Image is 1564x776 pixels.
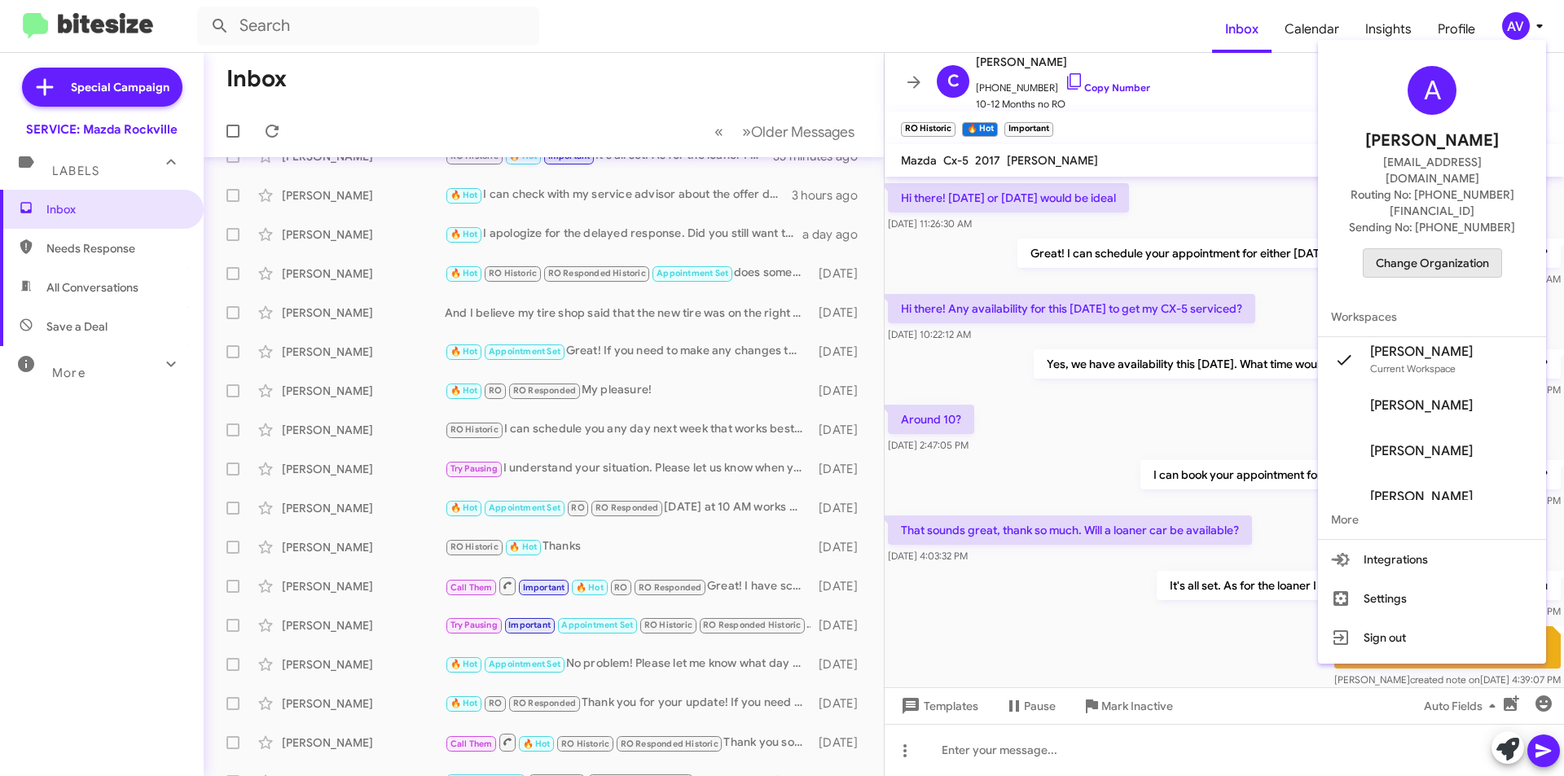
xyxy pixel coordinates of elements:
span: [PERSON_NAME] [1365,128,1499,154]
span: Routing No: [PHONE_NUMBER][FINANCIAL_ID] [1338,186,1527,219]
div: A [1408,66,1456,115]
span: Sending No: [PHONE_NUMBER] [1349,219,1515,235]
button: Sign out [1318,618,1546,657]
button: Settings [1318,579,1546,618]
span: More [1318,500,1546,539]
button: Change Organization [1363,248,1502,278]
span: [EMAIL_ADDRESS][DOMAIN_NAME] [1338,154,1527,186]
span: [PERSON_NAME] [1370,397,1473,414]
span: Workspaces [1318,297,1546,336]
span: Change Organization [1376,249,1489,277]
span: [PERSON_NAME] [1370,344,1473,360]
span: [PERSON_NAME] [1370,489,1473,505]
button: Integrations [1318,540,1546,579]
span: Current Workspace [1370,362,1456,375]
span: [PERSON_NAME] [1370,443,1473,459]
